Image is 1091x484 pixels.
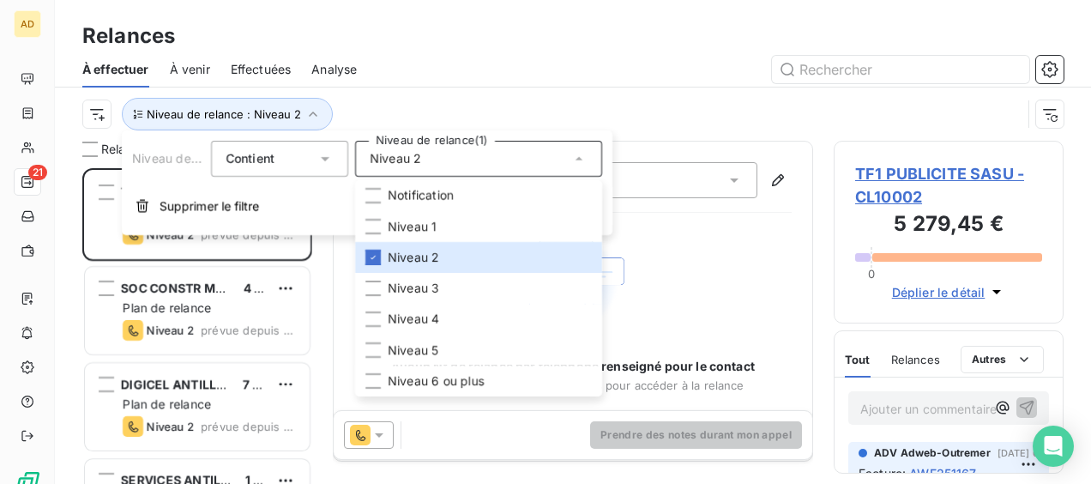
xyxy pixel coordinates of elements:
div: grid [82,168,312,484]
span: Niveau 5 [388,342,438,359]
button: Autres [961,346,1044,373]
button: Déplier le détail [887,282,1011,302]
span: Supprimer le filtre [160,197,259,215]
h3: 5 279,45 € [855,209,1042,243]
span: Aucun N° de relance par téléphone renseigné pour le contact [391,358,755,375]
div: AD [14,10,41,38]
span: [DATE] 05:28 [998,448,1060,458]
span: Effectuées [231,61,292,78]
span: prévue depuis 29 jours [201,324,296,337]
span: Niveau 3 [388,280,439,297]
h3: Relances [82,21,175,51]
span: Tout [845,353,871,366]
button: Supprimer le filtre [122,187,612,225]
span: TF1 PUBLICITE SASU - CL10002 [855,162,1042,209]
span: SOC CONSTR MENUIS INDUST (SOCOMI) SARL [121,281,398,295]
span: À venir [170,61,210,78]
span: Plan de relance [123,396,211,411]
span: Niveau de relance : Niveau 2 [147,107,301,121]
span: Niveau 1 [388,218,437,235]
span: Relances [101,141,153,158]
span: prévue depuis 24 jours [201,420,296,433]
span: ADV Adweb-Outremer [874,445,991,461]
span: Niveau 4 [388,311,439,328]
span: TF1 PUBLICITE SASU [121,185,243,199]
span: DIGICEL ANTILLES FRANCAISES GUYANE SA [121,377,387,391]
button: Prendre des notes durant mon appel [590,421,802,449]
span: Plan de relance [123,300,211,315]
span: 4 744,45 € [244,281,308,295]
span: Relances [891,353,940,366]
span: 0 [868,267,875,281]
div: Open Intercom Messenger [1033,426,1074,467]
button: Niveau de relance : Niveau 2 [122,98,333,130]
span: Niveau 2 [370,150,421,167]
span: Niveau 2 [388,249,439,266]
span: Niveau 6 ou plus [388,372,484,390]
span: Niveau 2 [147,324,194,337]
span: Niveau 2 [147,420,194,433]
span: 7 356,30 € [242,377,307,391]
span: 21 [28,165,47,180]
span: Contient [226,151,274,166]
span: Facture : [859,464,906,482]
span: AWF251167 [909,464,976,482]
span: Notification [388,187,454,204]
span: Niveau de relance [132,151,237,166]
input: Rechercher [772,56,1029,83]
span: À effectuer [82,61,149,78]
span: Analyse [311,61,357,78]
span: Déplier le détail [892,283,986,301]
